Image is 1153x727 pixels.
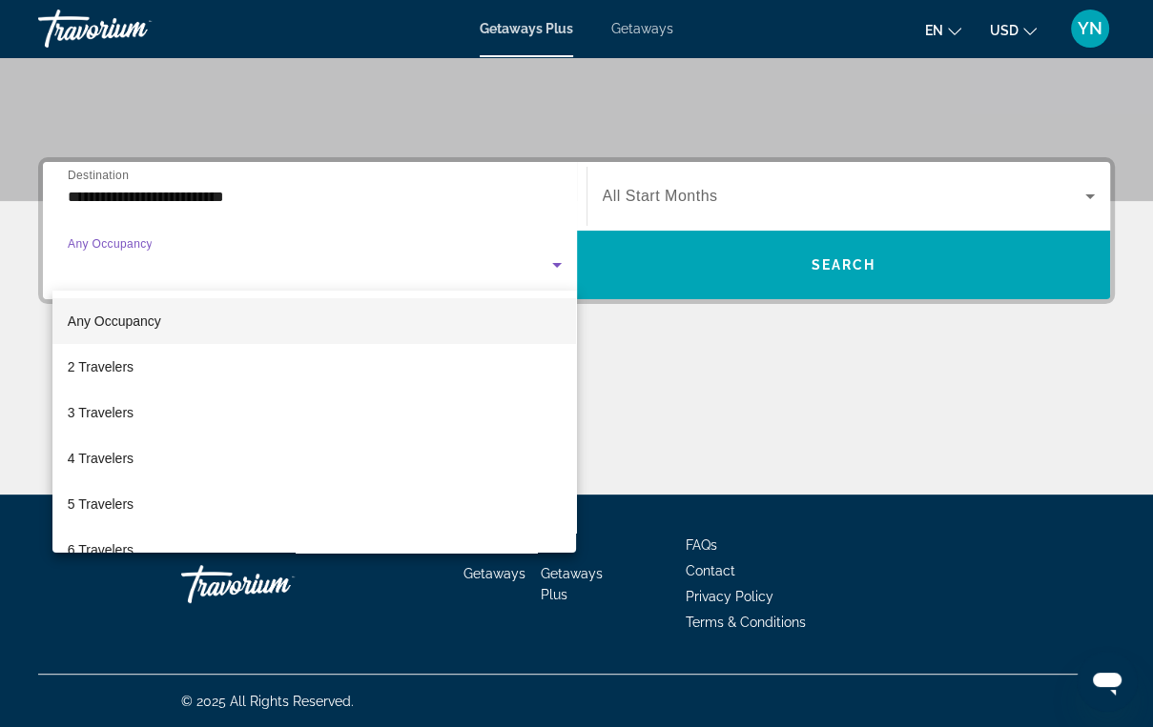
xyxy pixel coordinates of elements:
span: 2 Travelers [68,355,134,378]
span: 6 Travelers [68,538,134,561]
span: Any Occupancy [68,313,161,329]
span: 5 Travelers [68,493,134,515]
iframe: Button to launch messaging window [1077,651,1138,712]
span: 3 Travelers [68,401,134,424]
span: 4 Travelers [68,447,134,470]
